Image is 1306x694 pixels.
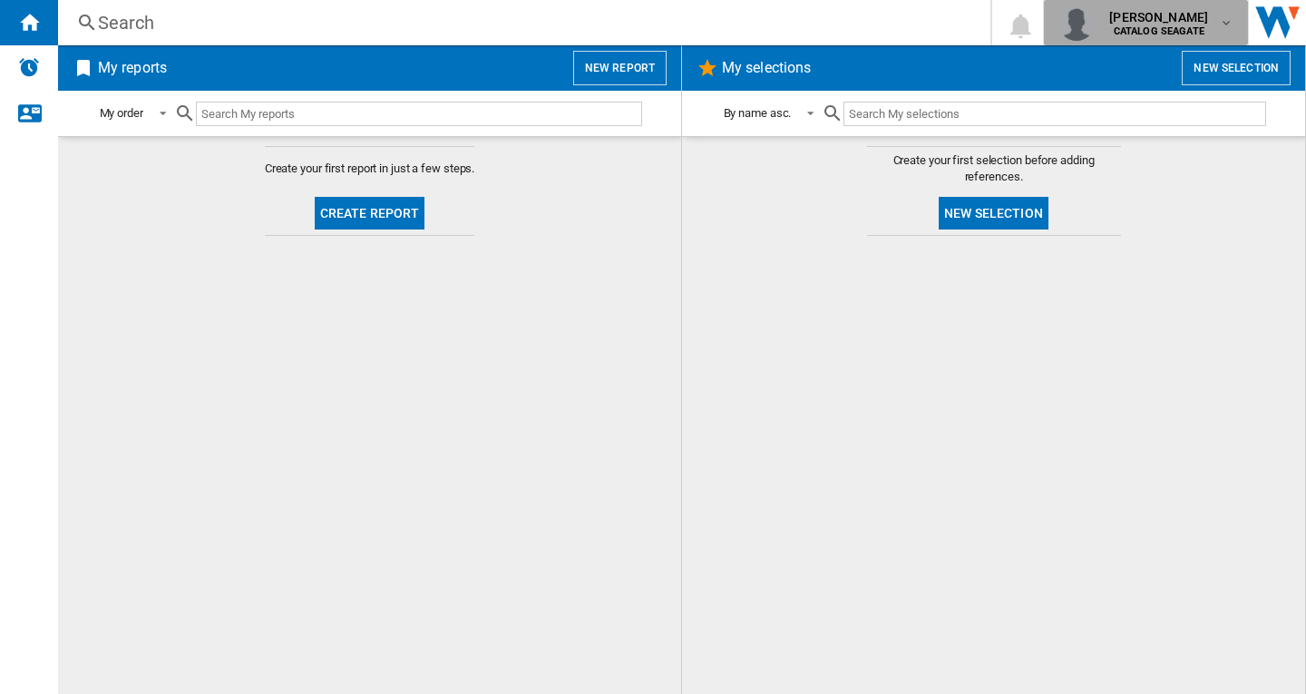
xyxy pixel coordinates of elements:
[18,56,40,78] img: alerts-logo.svg
[718,51,814,85] h2: My selections
[1058,5,1095,41] img: profile.jpg
[100,106,143,120] div: My order
[315,197,425,230] button: Create report
[94,51,171,85] h2: My reports
[724,106,792,120] div: By name asc.
[867,152,1121,185] span: Create your first selection before adding references.
[939,197,1048,230] button: New selection
[1109,8,1208,26] span: [PERSON_NAME]
[1114,25,1204,37] b: CATALOG SEAGATE
[196,102,642,126] input: Search My reports
[1182,51,1291,85] button: New selection
[265,161,475,177] span: Create your first report in just a few steps.
[843,102,1265,126] input: Search My selections
[573,51,667,85] button: New report
[98,10,943,35] div: Search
